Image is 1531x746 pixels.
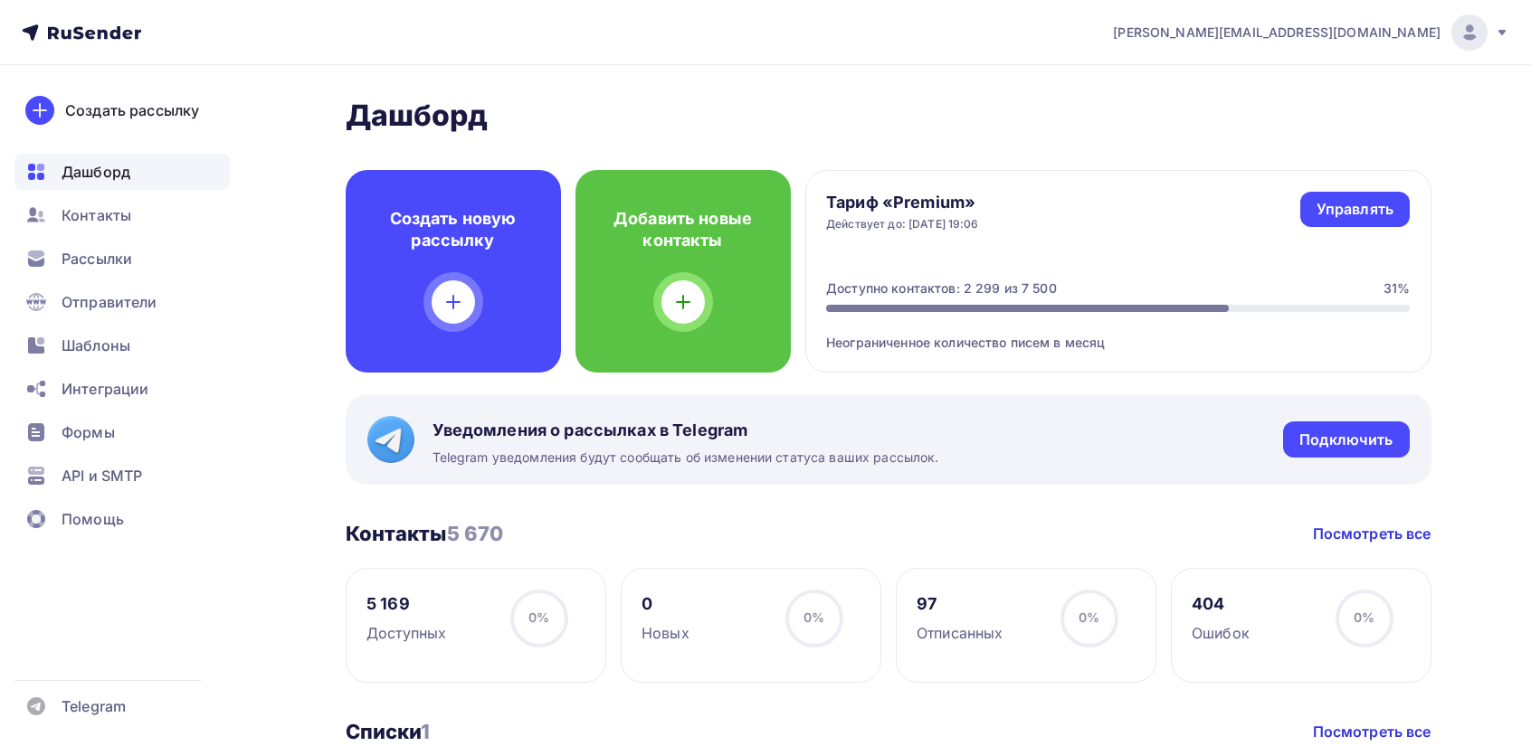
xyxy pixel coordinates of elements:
h4: Тариф «Premium» [826,192,979,213]
div: Создать рассылку [65,99,199,121]
span: Уведомления о рассылках в Telegram [433,420,939,441]
div: Доступно контактов: 2 299 из 7 500 [826,279,1057,297]
div: 404 [1192,593,1250,615]
a: Дашборд [14,154,230,190]
div: 97 [917,593,1003,615]
span: Отправители [62,291,157,313]
span: 0% [1354,609,1374,625]
span: 5 670 [447,522,504,545]
span: Интеграции [62,378,148,400]
span: 0% [804,609,824,625]
span: 0% [1079,609,1099,625]
span: 0% [528,609,549,625]
span: Рассылки [62,248,132,269]
span: Telegram уведомления будут сообщать об изменении статуса ваших рассылок. [433,449,939,467]
h4: Создать новую рассылку [375,208,532,251]
h3: Контакты [346,521,504,546]
div: 31% [1384,279,1410,297]
div: Управлять [1317,199,1393,220]
div: Отписанных [917,622,1003,644]
div: 0 [642,593,689,615]
span: Помощь [62,508,124,530]
span: Шаблоны [62,335,130,356]
div: Подключить [1299,430,1393,450]
span: [PERSON_NAME][EMAIL_ADDRESS][DOMAIN_NAME] [1113,24,1441,42]
div: Действует до: [DATE] 19:06 [826,217,979,231]
span: Telegram [62,695,126,717]
a: Посмотреть все [1313,523,1431,544]
span: Контакты [62,204,131,226]
span: API и SMTP [62,465,142,486]
a: Рассылки [14,241,230,277]
span: 1 [421,720,430,743]
div: Новых [642,622,689,644]
div: Ошибок [1192,622,1250,644]
div: 5 169 [366,593,446,615]
a: Контакты [14,197,230,233]
div: Неограниченное количество писем в месяц [826,312,1410,352]
h3: Списки [346,719,431,744]
a: Формы [14,414,230,450]
a: Шаблоны [14,327,230,364]
h2: Дашборд [346,98,1431,134]
span: Дашборд [62,161,130,183]
h4: Добавить новые контакты [604,208,762,251]
a: Посмотреть все [1313,721,1431,742]
a: Отправители [14,284,230,320]
a: [PERSON_NAME][EMAIL_ADDRESS][DOMAIN_NAME] [1113,14,1509,51]
span: Формы [62,421,115,443]
div: Доступных [366,622,446,644]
